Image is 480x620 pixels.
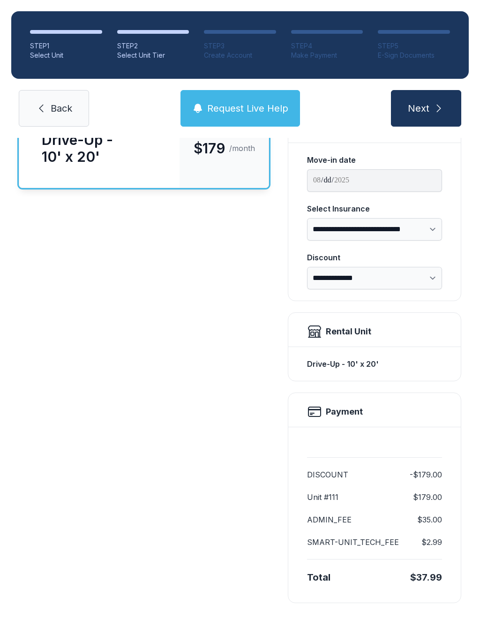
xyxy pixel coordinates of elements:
[408,102,429,115] span: Next
[410,571,442,584] div: $37.99
[417,514,442,525] dd: $35.00
[229,143,255,154] span: /month
[307,252,442,263] div: Discount
[410,469,442,480] dd: -$179.00
[42,131,157,165] div: Drive-Up - 10' x 20'
[117,41,189,51] div: STEP 2
[307,169,442,192] input: Move-in date
[204,51,276,60] div: Create Account
[51,102,72,115] span: Back
[207,102,288,115] span: Request Live Help
[30,41,102,51] div: STEP 1
[30,51,102,60] div: Select Unit
[117,51,189,60] div: Select Unit Tier
[413,491,442,503] dd: $179.00
[307,469,348,480] dt: DISCOUNT
[291,51,363,60] div: Make Payment
[307,537,399,548] dt: SMART-UNIT_TECH_FEE
[307,355,442,373] div: Drive-Up - 10' x 20'
[307,154,442,166] div: Move-in date
[307,514,352,525] dt: ADMIN_FEE
[378,41,450,51] div: STEP 5
[307,267,442,289] select: Discount
[307,491,338,503] dt: Unit #111
[291,41,363,51] div: STEP 4
[204,41,276,51] div: STEP 3
[326,325,371,338] div: Rental Unit
[421,537,442,548] dd: $2.99
[307,571,330,584] div: Total
[307,203,442,214] div: Select Insurance
[307,218,442,241] select: Select Insurance
[194,140,225,157] span: $179
[378,51,450,60] div: E-Sign Documents
[326,405,363,418] h2: Payment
